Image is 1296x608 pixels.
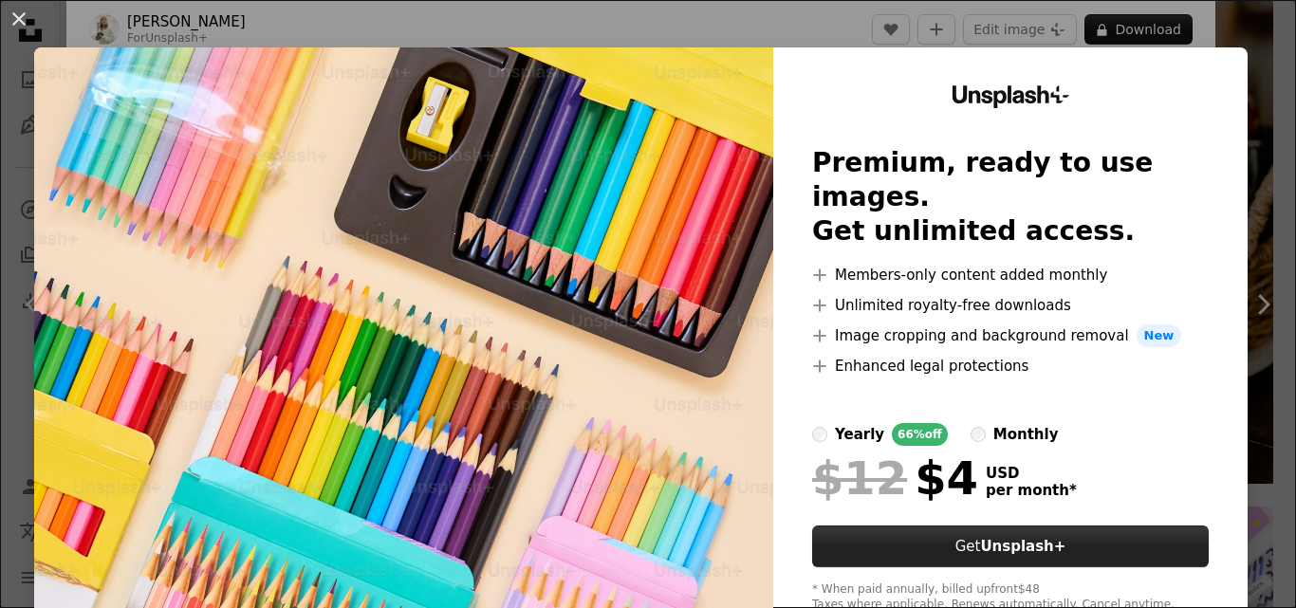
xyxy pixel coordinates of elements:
[812,355,1209,378] li: Enhanced legal protections
[971,427,986,442] input: monthly
[986,465,1077,482] span: USD
[980,538,1065,555] strong: Unsplash+
[812,453,907,503] span: $12
[835,423,884,446] div: yearly
[1137,324,1182,347] span: New
[993,423,1059,446] div: monthly
[812,453,978,503] div: $4
[812,294,1209,317] li: Unlimited royalty-free downloads
[986,482,1077,499] span: per month *
[812,525,1209,567] button: GetUnsplash+
[812,146,1209,249] h2: Premium, ready to use images. Get unlimited access.
[812,264,1209,286] li: Members-only content added monthly
[812,324,1209,347] li: Image cropping and background removal
[812,427,827,442] input: yearly66%off
[892,423,948,446] div: 66% off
